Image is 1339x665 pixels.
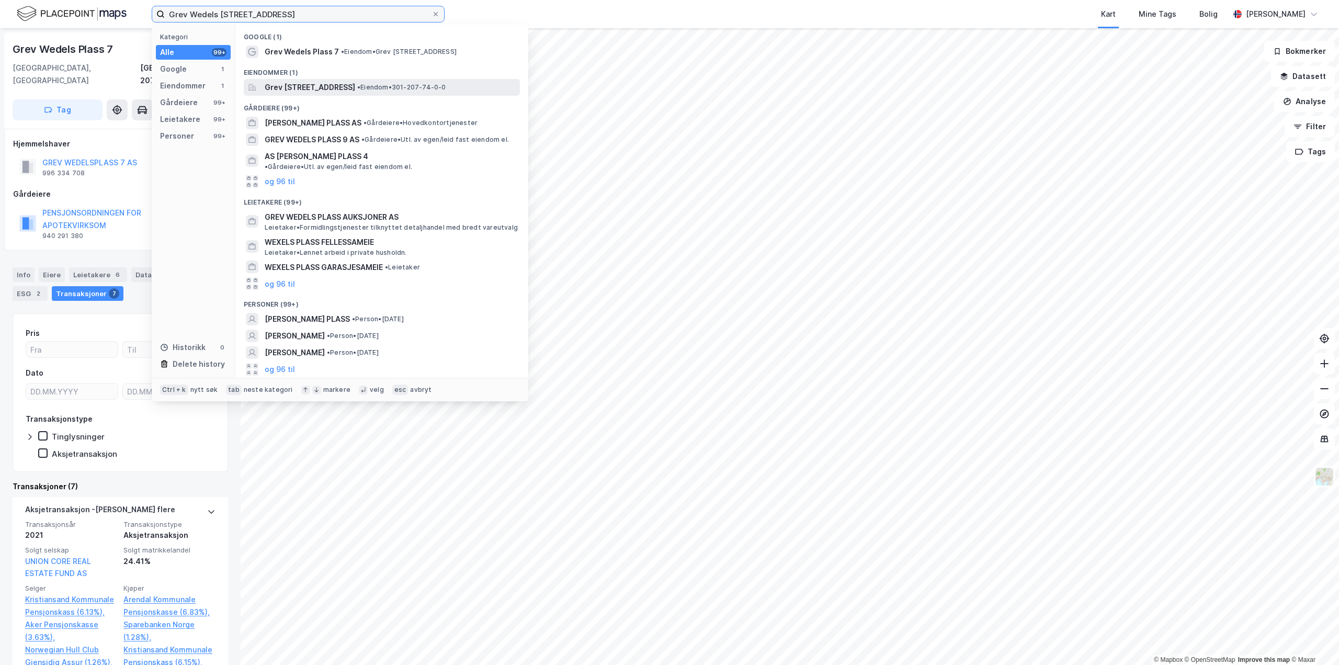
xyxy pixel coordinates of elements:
div: Gårdeiere [160,96,198,109]
span: • [341,48,344,55]
div: Historikk [160,341,206,354]
span: • [352,315,355,323]
span: [PERSON_NAME] [265,346,325,359]
span: Leietaker [385,263,420,272]
button: og 96 til [265,363,295,376]
span: Transaksjonstype [123,520,215,529]
div: Hjemmelshaver [13,138,228,150]
div: 6 [112,269,123,280]
span: • [265,163,268,171]
span: Eiendom • 301-207-74-0-0 [357,83,446,92]
div: Eiere [39,267,65,282]
a: Sparebanken Norge (1.28%), [123,618,215,644]
div: 2021 [25,529,117,542]
span: Leietaker • Lønnet arbeid i private husholdn. [265,249,407,257]
div: 1 [218,82,226,90]
img: logo.f888ab2527a4732fd821a326f86c7f29.svg [17,5,127,23]
span: Leietaker • Formidlingstjenester tilknyttet detaljhandel med bredt vareutvalg [265,223,518,232]
a: Mapbox [1154,656,1183,663]
div: [PERSON_NAME] [1246,8,1306,20]
span: GREV WEDELS PLASS 9 AS [265,133,359,146]
input: Til [123,342,214,357]
button: Bokmerker [1264,41,1335,62]
div: 940 291 380 [42,232,83,240]
div: Eiendommer [160,80,206,92]
span: • [361,136,365,143]
div: Pris [26,327,40,340]
a: Aker Pensjonskasse (3.63%), [25,618,117,644]
div: esc [392,385,408,395]
div: 996 334 708 [42,169,85,177]
span: Grev Wedels Plass 7 [265,46,339,58]
span: Transaksjonsår [25,520,117,529]
span: • [357,83,360,91]
div: Kart [1101,8,1116,20]
button: Datasett [1271,66,1335,87]
span: Kjøper [123,584,215,593]
div: 99+ [212,98,226,107]
a: UNION CORE REAL ESTATE FUND AS [25,557,91,578]
div: Gårdeiere (99+) [235,96,528,115]
div: Datasett [131,267,183,282]
div: 1 [218,65,226,73]
input: DD.MM.YYYY [26,384,118,399]
div: Grev Wedels Plass 7 [13,41,115,58]
span: • [385,263,388,271]
div: [GEOGRAPHIC_DATA], [GEOGRAPHIC_DATA] [13,62,140,87]
span: Grev [STREET_ADDRESS] [265,81,355,94]
button: og 96 til [265,175,295,188]
img: Z [1314,467,1334,487]
div: Aksjetransaksjon [52,449,117,459]
div: Delete history [173,358,225,370]
a: Improve this map [1238,656,1290,663]
div: Google [160,63,187,75]
button: Tags [1286,141,1335,162]
span: Selger [25,584,117,593]
button: og 96 til [265,277,295,290]
span: WEXELS PLASS GARASJESAMEIE [265,261,383,274]
span: Gårdeiere • Utl. av egen/leid fast eiendom el. [361,136,509,144]
div: ESG [13,286,48,301]
div: Eiendommer (1) [235,60,528,79]
a: Kristiansand Kommunale Pensjonskass (6.13%), [25,593,117,618]
span: AS [PERSON_NAME] PLASS 4 [265,150,368,163]
a: OpenStreetMap [1185,656,1235,663]
div: Mine Tags [1139,8,1176,20]
div: avbryt [410,386,432,394]
span: GREV WEDELS PLASS AUKSJONER AS [265,211,516,223]
button: Tag [13,99,103,120]
span: • [327,348,330,356]
span: [PERSON_NAME] PLASS AS [265,117,361,129]
span: Gårdeiere • Hovedkontortjenester [364,119,478,127]
button: Filter [1285,116,1335,137]
div: Personer [160,130,194,142]
input: DD.MM.YYYY [123,384,214,399]
div: Info [13,267,35,282]
div: Dato [26,367,43,379]
span: Person • [DATE] [352,315,404,323]
div: 99+ [212,132,226,140]
iframe: Chat Widget [1287,615,1339,665]
div: velg [370,386,384,394]
div: Google (1) [235,25,528,43]
div: 24.41% [123,555,215,568]
span: [PERSON_NAME] [265,330,325,342]
div: 99+ [212,48,226,57]
button: Analyse [1274,91,1335,112]
div: Alle [160,46,174,59]
div: 0 [218,343,226,352]
span: Solgt selskap [25,546,117,555]
div: Aksjetransaksjon [123,529,215,542]
div: Transaksjoner [52,286,123,301]
span: Person • [DATE] [327,348,379,357]
div: Leietakere (99+) [235,190,528,209]
div: 99+ [212,115,226,123]
div: Tinglysninger [52,432,105,442]
div: [GEOGRAPHIC_DATA], 207/74 [140,62,228,87]
div: Kategori [160,33,231,41]
div: Transaksjoner (7) [13,480,228,493]
span: Solgt matrikkelandel [123,546,215,555]
div: Bolig [1199,8,1218,20]
span: WEXELS PLASS FELLESSAMEIE [265,236,516,249]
